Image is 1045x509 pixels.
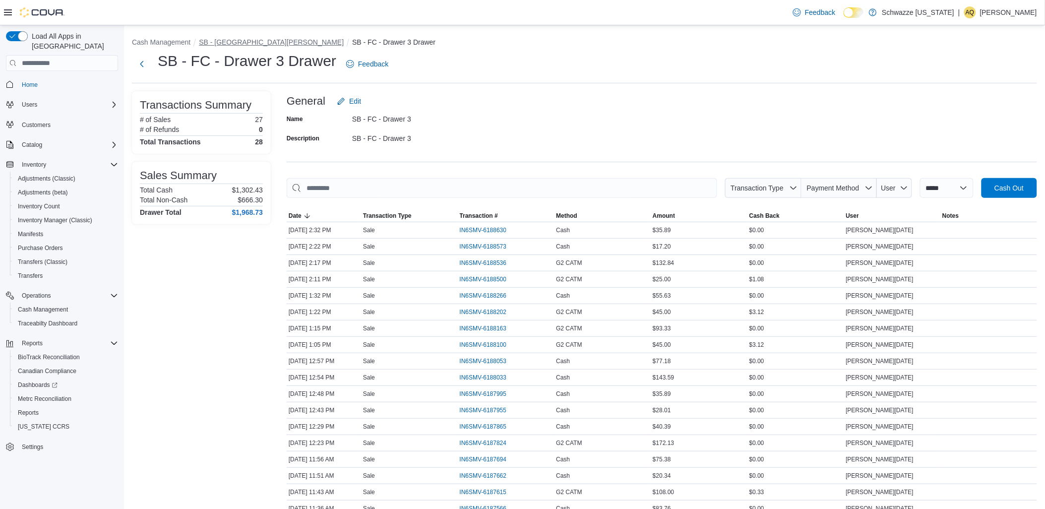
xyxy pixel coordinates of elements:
[653,275,671,283] span: $25.00
[14,379,61,391] a: Dashboards
[14,242,118,254] span: Purchase Orders
[460,470,517,482] button: IN6SMV-6187662
[18,119,118,131] span: Customers
[460,355,517,367] button: IN6SMV-6188053
[556,374,570,382] span: Cash
[14,256,118,268] span: Transfers (Classic)
[140,126,179,133] h6: # of Refunds
[28,31,118,51] span: Load All Apps in [GEOGRAPHIC_DATA]
[556,488,582,496] span: G2 CATM
[18,409,39,417] span: Reports
[653,374,674,382] span: $143.59
[10,186,122,199] button: Adjustments (beta)
[287,224,361,236] div: [DATE] 2:32 PM
[460,486,517,498] button: IN6SMV-6187615
[287,421,361,433] div: [DATE] 12:29 PM
[10,227,122,241] button: Manifests
[747,322,844,334] div: $0.00
[14,242,67,254] a: Purchase Orders
[747,437,844,449] div: $0.00
[287,453,361,465] div: [DATE] 11:56 AM
[6,73,118,480] nav: Complex example
[556,341,582,349] span: G2 CATM
[10,303,122,317] button: Cash Management
[18,381,58,389] span: Dashboards
[363,226,375,234] p: Sale
[18,139,46,151] button: Catalog
[805,7,835,17] span: Feedback
[14,365,118,377] span: Canadian Compliance
[460,324,507,332] span: IN6SMV-6188163
[460,259,507,267] span: IN6SMV-6188536
[140,196,188,204] h6: Total Non-Cash
[846,308,914,316] span: [PERSON_NAME][DATE]
[14,228,47,240] a: Manifests
[653,439,674,447] span: $172.13
[747,273,844,285] div: $1.08
[255,138,263,146] h4: 28
[747,290,844,302] div: $0.00
[846,488,914,496] span: [PERSON_NAME][DATE]
[747,372,844,383] div: $0.00
[653,472,671,480] span: $20.34
[982,178,1037,198] button: Cash Out
[460,372,517,383] button: IN6SMV-6188033
[14,228,118,240] span: Manifests
[747,241,844,253] div: $0.00
[653,292,671,300] span: $55.63
[653,423,671,431] span: $40.39
[2,440,122,454] button: Settings
[844,210,941,222] button: User
[287,437,361,449] div: [DATE] 12:23 PM
[460,453,517,465] button: IN6SMV-6187694
[958,6,960,18] p: |
[556,212,577,220] span: Method
[2,118,122,132] button: Customers
[14,214,96,226] a: Inventory Manager (Classic)
[747,210,844,222] button: Cash Back
[18,244,63,252] span: Purchase Orders
[460,341,507,349] span: IN6SMV-6188100
[844,7,864,18] input: Dark Mode
[747,421,844,433] div: $0.00
[460,308,507,316] span: IN6SMV-6188202
[846,472,914,480] span: [PERSON_NAME][DATE]
[10,199,122,213] button: Inventory Count
[363,406,375,414] p: Sale
[460,273,517,285] button: IN6SMV-6188500
[363,259,375,267] p: Sale
[994,183,1024,193] span: Cash Out
[556,455,570,463] span: Cash
[846,455,914,463] span: [PERSON_NAME][DATE]
[653,324,671,332] span: $93.33
[460,455,507,463] span: IN6SMV-6187694
[20,7,64,17] img: Cova
[460,292,507,300] span: IN6SMV-6188266
[14,393,75,405] a: Metrc Reconciliation
[352,111,485,123] div: SB - FC - Drawer 3
[352,130,485,142] div: SB - FC - Drawer 3
[18,159,50,171] button: Inventory
[333,91,365,111] button: Edit
[22,443,43,451] span: Settings
[18,423,69,431] span: [US_STATE] CCRS
[725,178,801,198] button: Transaction Type
[747,453,844,465] div: $0.00
[747,224,844,236] div: $0.00
[14,200,118,212] span: Inventory Count
[199,38,344,46] button: SB - [GEOGRAPHIC_DATA][PERSON_NAME]
[287,339,361,351] div: [DATE] 1:05 PM
[18,337,118,349] span: Reports
[653,341,671,349] span: $45.00
[747,486,844,498] div: $0.33
[287,210,361,222] button: Date
[22,339,43,347] span: Reports
[287,241,361,253] div: [DATE] 2:22 PM
[747,388,844,400] div: $0.00
[556,423,570,431] span: Cash
[14,421,73,433] a: [US_STATE] CCRS
[882,6,954,18] p: Schwazze [US_STATE]
[287,470,361,482] div: [DATE] 11:51 AM
[846,275,914,283] span: [PERSON_NAME][DATE]
[846,374,914,382] span: [PERSON_NAME][DATE]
